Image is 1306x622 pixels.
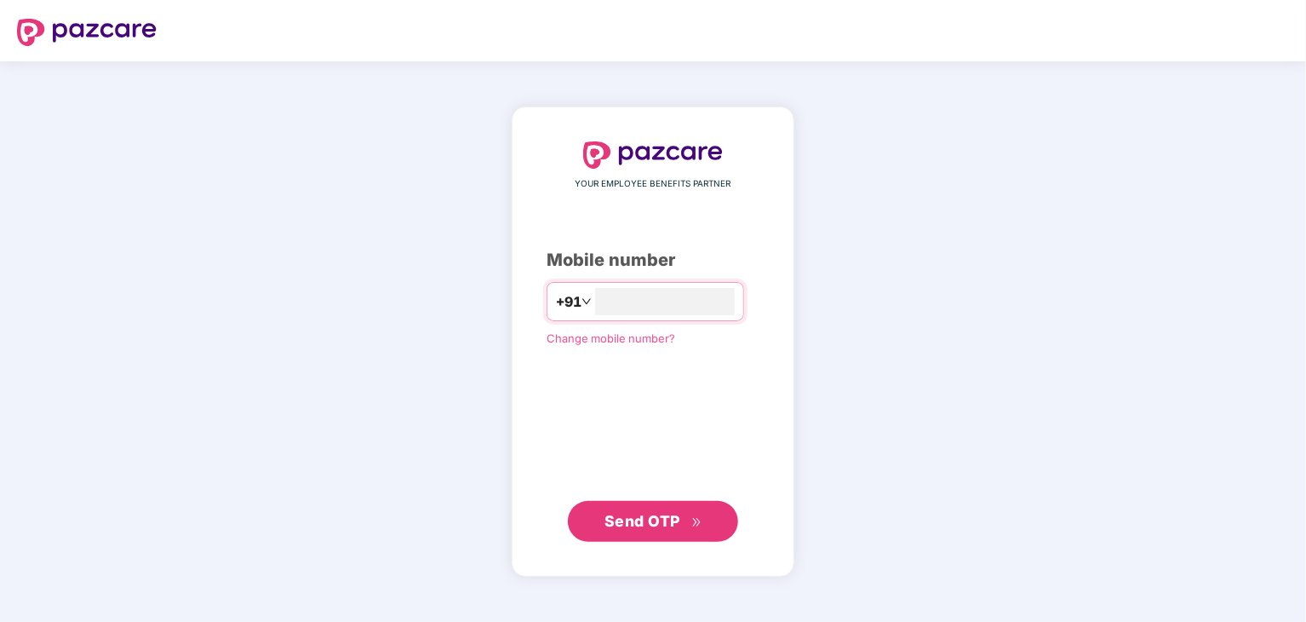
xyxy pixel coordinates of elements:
[17,19,157,46] img: logo
[576,177,731,191] span: YOUR EMPLOYEE BENEFITS PARTNER
[556,291,581,313] span: +91
[691,517,702,528] span: double-right
[547,247,759,274] div: Mobile number
[581,297,592,307] span: down
[568,501,738,542] button: Send OTPdouble-right
[583,141,723,169] img: logo
[604,512,680,530] span: Send OTP
[547,331,675,345] a: Change mobile number?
